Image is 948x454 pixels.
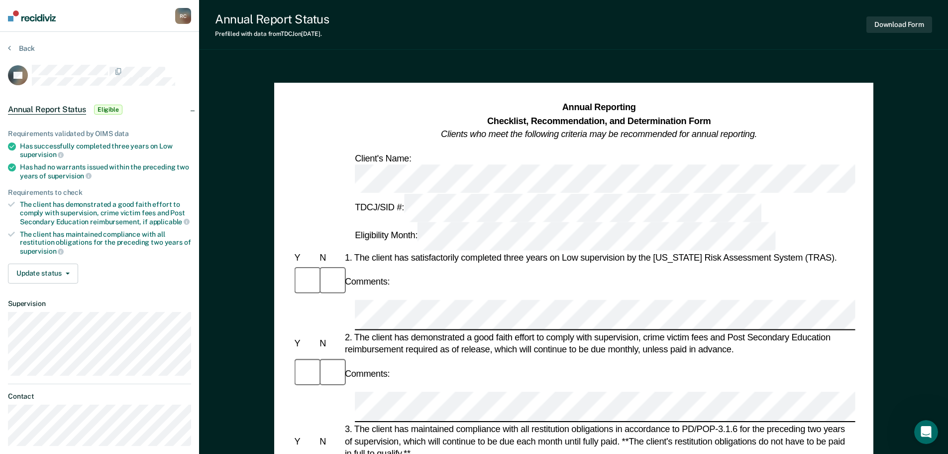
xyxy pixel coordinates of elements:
dt: Supervision [8,300,191,308]
div: Has successfully completed three years on Low [20,142,191,159]
div: Requirements validated by OIMS data [8,130,191,138]
div: The client has maintained compliance with all restitution obligations for the preceding two years of [20,230,191,256]
span: supervision [48,172,92,180]
strong: Checklist, Recommendation, and Determination Form [487,116,710,126]
iframe: Intercom live chat [914,420,938,444]
div: Eligibility Month: [353,222,777,251]
div: TDCJ/SID #: [353,194,764,222]
div: 2. The client has demonstrated a good faith effort to comply with supervision, crime victim fees ... [342,331,855,356]
span: supervision [20,247,64,255]
div: N [317,435,343,447]
button: RC [175,8,191,24]
button: Back [8,44,35,53]
img: Recidiviz [8,10,56,21]
div: Comments: [342,367,391,379]
div: Comments: [342,276,391,288]
div: Y [292,435,317,447]
span: supervision [20,151,64,158]
span: Annual Report Status [8,105,86,115]
div: Prefilled with data from TDCJ on [DATE] . [215,30,329,37]
div: N [317,337,343,349]
strong: Annual Reporting [562,102,635,112]
div: R C [175,8,191,24]
button: Download Form [866,16,932,33]
span: applicable [149,218,190,226]
div: The client has demonstrated a good faith effort to comply with supervision, crime victim fees and... [20,200,191,226]
div: Y [292,337,317,349]
div: 1. The client has satisfactorily completed three years on Low supervision by the [US_STATE] Risk ... [342,252,855,264]
button: Update status [8,264,78,284]
div: N [317,252,343,264]
div: Y [292,252,317,264]
dt: Contact [8,392,191,401]
div: Annual Report Status [215,12,329,26]
span: Eligible [94,105,122,115]
em: Clients who meet the following criteria may be recommended for annual reporting. [441,129,757,139]
div: Requirements to check [8,188,191,197]
div: Has had no warrants issued within the preceding two years of [20,163,191,180]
